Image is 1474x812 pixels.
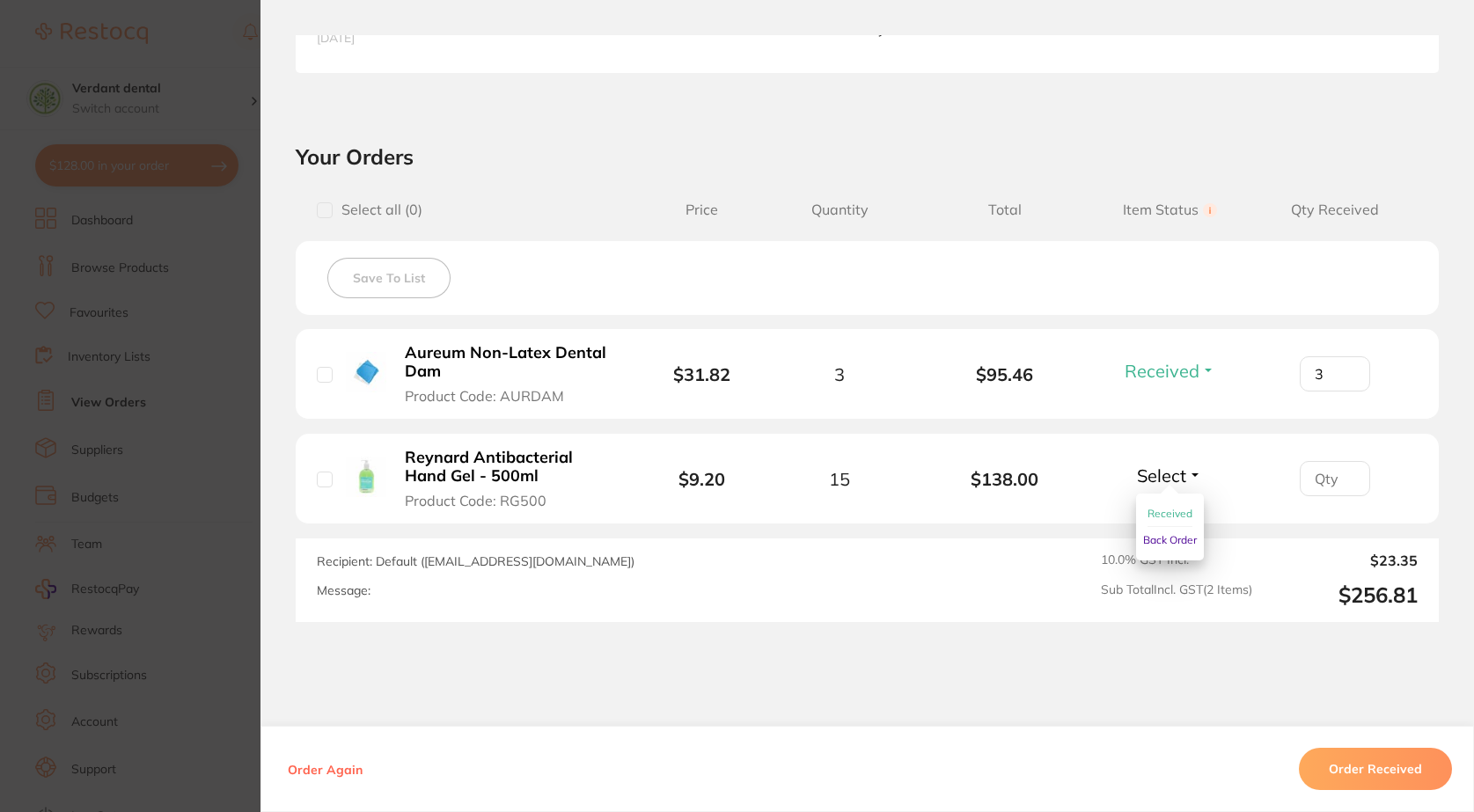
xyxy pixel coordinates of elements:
[346,457,386,497] img: Reynard Antibacterial Hand Gel - 500ml
[317,553,634,569] span: Recipient: Default ( [EMAIL_ADDRESS][DOMAIN_NAME] )
[1266,552,1418,568] output: $23.35
[922,469,1088,489] b: $138.00
[829,469,850,489] span: 15
[673,363,730,385] b: $31.82
[757,201,922,218] span: Quantity
[1300,356,1370,391] input: Qty
[405,449,615,485] b: Reynard Antibacterial Hand Gel - 500ml
[1132,465,1207,486] button: Select
[1300,461,1370,496] input: Qty
[296,143,1439,170] h2: Your Orders
[1299,748,1452,790] button: Order Received
[405,388,564,404] span: Product Code: AURDAM
[405,344,615,380] b: Aureum Non-Latex Dental Dam
[647,201,757,218] span: Price
[834,364,845,384] span: 3
[922,364,1088,384] b: $95.46
[346,352,386,392] img: Aureum Non-Latex Dental Dam
[1148,507,1192,520] span: Received
[1101,552,1252,568] span: 10.0 % GST Incl.
[405,493,546,508] span: Product Code: RG500
[1252,201,1418,218] span: Qty Received
[1088,201,1253,218] span: Item Status
[1143,527,1197,553] button: Back Order
[678,468,725,490] b: $9.20
[282,761,368,777] button: Order Again
[1119,360,1221,382] button: Received
[400,448,620,509] button: Reynard Antibacterial Hand Gel - 500ml Product Code: RG500
[1148,501,1192,528] button: Received
[1137,465,1186,486] span: Select
[400,343,620,405] button: Aureum Non-Latex Dental Dam Product Code: AURDAM
[317,583,370,598] label: Message:
[922,201,1088,218] span: Total
[327,258,451,298] button: Save To List
[1125,360,1199,382] span: Received
[317,30,585,46] span: [DATE]
[333,201,422,218] span: Select all ( 0 )
[1266,582,1418,608] output: $256.81
[1101,582,1252,608] span: Sub Total Incl. GST ( 2 Items)
[1143,533,1197,546] span: Back Order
